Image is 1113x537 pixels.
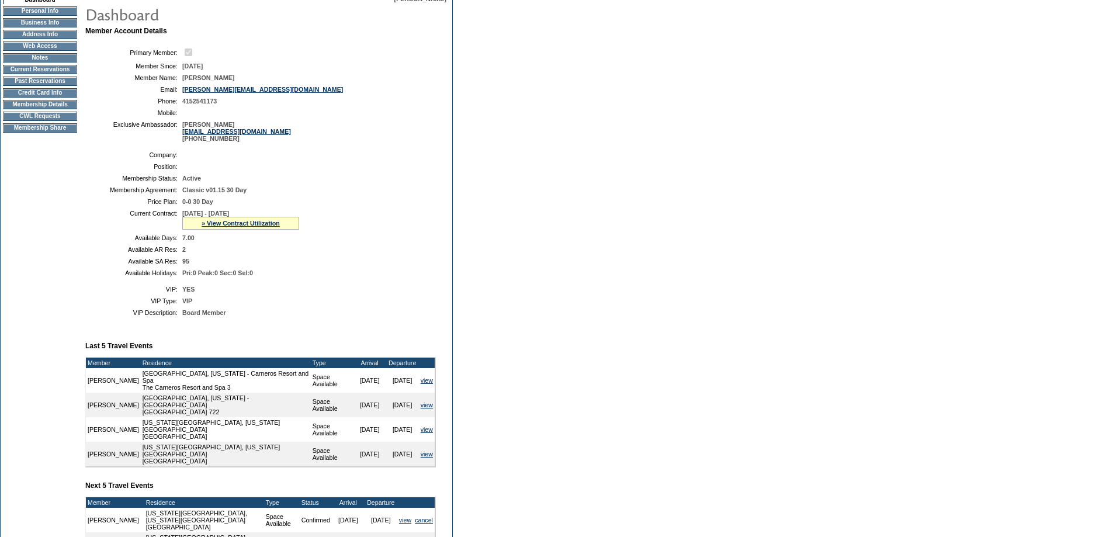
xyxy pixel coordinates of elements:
td: VIP Type: [90,297,178,304]
span: VIP [182,297,192,304]
td: [DATE] [386,368,419,393]
img: pgTtlDashboard.gif [85,2,318,26]
td: CWL Requests [3,112,77,121]
span: 2 [182,246,186,253]
a: » View Contract Utilization [202,220,280,227]
td: [GEOGRAPHIC_DATA], [US_STATE] - [GEOGRAPHIC_DATA] [GEOGRAPHIC_DATA] 722 [141,393,311,417]
a: view [421,377,433,384]
td: Arrival [353,358,386,368]
td: Type [311,358,353,368]
a: view [421,426,433,433]
td: Membership Status: [90,175,178,182]
td: [US_STATE][GEOGRAPHIC_DATA], [US_STATE][GEOGRAPHIC_DATA] [GEOGRAPHIC_DATA] [144,508,264,532]
td: [DATE] [353,368,386,393]
td: [DATE] [353,442,386,466]
td: Space Available [311,393,353,417]
span: YES [182,286,195,293]
td: Member [86,497,141,508]
td: Arrival [332,497,365,508]
a: view [421,451,433,458]
td: [DATE] [386,393,419,417]
td: Notes [3,53,77,63]
td: Web Access [3,41,77,51]
span: [PERSON_NAME] [182,74,234,81]
td: Exclusive Ambassador: [90,121,178,142]
span: 7.00 [182,234,195,241]
span: Pri:0 Peak:0 Sec:0 Sel:0 [182,269,253,276]
td: Email: [90,86,178,93]
td: Confirmed [300,508,332,532]
td: Business Info [3,18,77,27]
td: [PERSON_NAME] [86,393,141,417]
td: Type [264,497,300,508]
td: VIP: [90,286,178,293]
td: [DATE] [353,417,386,442]
td: Status [300,497,332,508]
span: [PERSON_NAME] [PHONE_NUMBER] [182,121,291,142]
td: [PERSON_NAME] [86,417,141,442]
td: Current Contract: [90,210,178,230]
span: Classic v01.15 30 Day [182,186,247,193]
td: [DATE] [386,442,419,466]
td: Space Available [311,368,353,393]
a: [EMAIL_ADDRESS][DOMAIN_NAME] [182,128,291,135]
a: cancel [415,517,433,524]
b: Next 5 Travel Events [85,481,154,490]
a: view [399,517,411,524]
td: [PERSON_NAME] [86,508,141,532]
td: Available Holidays: [90,269,178,276]
td: Price Plan: [90,198,178,205]
td: Member Since: [90,63,178,70]
td: Position: [90,163,178,170]
td: [DATE] [365,508,397,532]
td: [DATE] [332,508,365,532]
td: Current Reservations [3,65,77,74]
td: Credit Card Info [3,88,77,98]
span: [DATE] - [DATE] [182,210,229,217]
td: Membership Agreement: [90,186,178,193]
td: VIP Description: [90,309,178,316]
td: Space Available [264,508,300,532]
td: Mobile: [90,109,178,116]
td: Company: [90,151,178,158]
td: Available SA Res: [90,258,178,265]
a: [PERSON_NAME][EMAIL_ADDRESS][DOMAIN_NAME] [182,86,343,93]
span: 4152541173 [182,98,217,105]
td: Residence [144,497,264,508]
td: [DATE] [386,417,419,442]
td: Departure [365,497,397,508]
td: Space Available [311,442,353,466]
td: Residence [141,358,311,368]
td: Departure [386,358,419,368]
td: Phone: [90,98,178,105]
td: Address Info [3,30,77,39]
span: 95 [182,258,189,265]
a: view [421,401,433,408]
td: Member Name: [90,74,178,81]
b: Member Account Details [85,27,167,35]
span: [DATE] [182,63,203,70]
b: Last 5 Travel Events [85,342,152,350]
td: Available Days: [90,234,178,241]
span: Board Member [182,309,226,316]
td: Membership Share [3,123,77,133]
td: [US_STATE][GEOGRAPHIC_DATA], [US_STATE][GEOGRAPHIC_DATA] [GEOGRAPHIC_DATA] [141,417,311,442]
td: Past Reservations [3,77,77,86]
td: Personal Info [3,6,77,16]
td: [PERSON_NAME] [86,442,141,466]
td: Available AR Res: [90,246,178,253]
td: Member [86,358,141,368]
td: [US_STATE][GEOGRAPHIC_DATA], [US_STATE][GEOGRAPHIC_DATA] [GEOGRAPHIC_DATA] [141,442,311,466]
span: Active [182,175,201,182]
td: [PERSON_NAME] [86,368,141,393]
td: Space Available [311,417,353,442]
td: Membership Details [3,100,77,109]
td: Primary Member: [90,47,178,58]
td: [GEOGRAPHIC_DATA], [US_STATE] - Carneros Resort and Spa The Carneros Resort and Spa 3 [141,368,311,393]
td: [DATE] [353,393,386,417]
span: 0-0 30 Day [182,198,213,205]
